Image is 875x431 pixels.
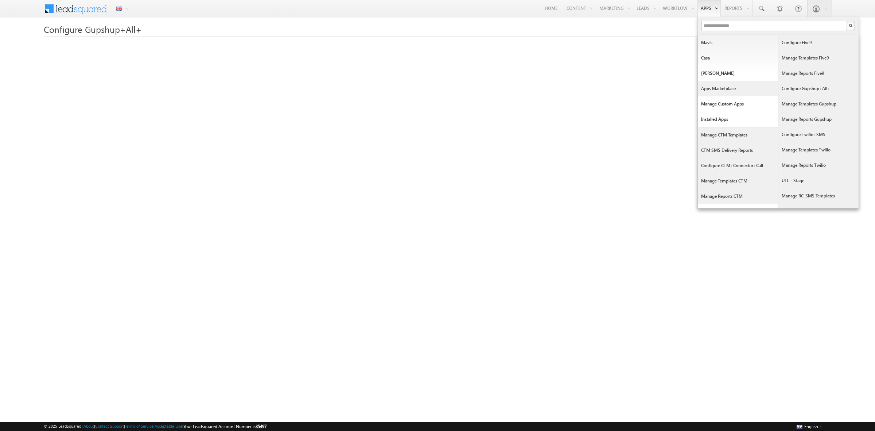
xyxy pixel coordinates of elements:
[698,143,778,158] a: CTM SMS Delivery Reports
[778,112,859,127] a: Manage Reports Gupshup
[44,423,267,430] span: © 2025 LeadSquared | | | | |
[256,424,267,429] span: 35497
[698,127,778,143] a: Manage CTM Templates
[849,24,852,27] img: Search
[778,188,859,204] a: Manage RC-SMS Templates
[698,189,778,204] a: Manage Reports CTM
[698,35,778,50] a: Mavis
[698,158,778,173] a: Configure CTM+Connector+call
[778,96,859,112] a: Manage Templates gupshup
[698,81,778,96] a: Apps Marketplace
[698,112,778,127] a: Installed Apps
[698,66,778,81] a: [PERSON_NAME]
[155,424,182,428] a: Acceptable Use
[44,23,141,35] span: Configure Gupshup+All+
[778,81,859,96] a: Configure Gupshup+All+
[778,50,859,66] a: Manage Templates five9
[698,50,778,66] a: Casa
[778,66,859,81] a: Manage Reports five9
[183,424,267,429] span: Your Leadsquared Account Number is
[795,422,824,431] button: English
[698,173,778,189] a: Manage Templates CTM
[804,424,818,429] span: English
[778,173,859,188] a: ULC - Stage
[778,158,859,173] a: Manage Reports Twilio
[778,204,859,219] a: RC SMS Reports
[778,35,859,50] a: Configure Five9
[95,424,124,428] a: Contact Support
[125,424,153,428] a: Terms of Service
[778,127,859,142] a: Configure Twilio+SMS
[778,142,859,158] a: Manage Templates Twilio
[83,424,94,428] a: About
[698,96,778,112] a: Manage Custom Apps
